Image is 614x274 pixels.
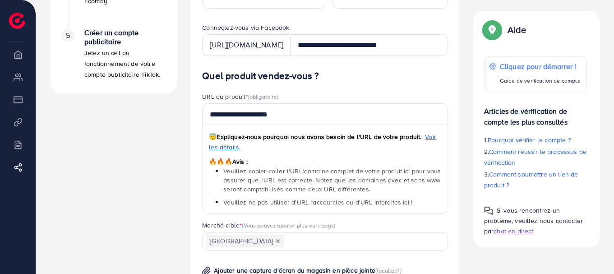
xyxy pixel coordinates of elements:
font: Expliquez-nous pourquoi nous avons besoin de l'URL de votre produit. [217,132,421,141]
font: (Vous pouvez ajouter plusieurs pays) [242,221,335,229]
font: Guide de vérification de compte [500,77,581,84]
font: Avis : [232,157,248,166]
font: (obligatoire) [248,93,278,101]
div: Rechercher une option [202,232,448,251]
font: 5 [66,30,70,40]
font: 2. [484,147,489,156]
font: Jetez un œil au fonctionnement de votre compte publicitaire TikTok. [84,48,160,79]
img: logo [9,13,25,29]
font: Pourquoi vérifier le compte ? [488,135,571,144]
font: Comment soumettre un lien de produit ? [484,170,578,190]
font: Veuillez copier-coller l'URL/domaine complet de votre produit ici pour vous assurer que l'URL est... [223,167,441,194]
font: 🔥🔥🔥 [209,157,232,166]
font: Aide [508,23,526,36]
font: 1. [484,135,488,144]
font: Quel produit vendez-vous ? [202,69,319,82]
iframe: Chat [576,233,607,267]
img: Guide contextuel [484,22,500,38]
font: Créer un compte publicitaire [84,28,138,46]
img: Guide contextuel [484,206,493,215]
font: [URL][DOMAIN_NAME] [210,40,283,50]
button: Désélectionner l'Algérie [276,239,280,243]
font: 😇 [209,132,217,141]
input: Rechercher une option [285,234,436,248]
font: Cliquez pour démarrer ! [500,61,577,71]
font: Veuillez ne pas utiliser d'URL raccourcies ou d'URL interdites ici ! [223,198,412,207]
font: [GEOGRAPHIC_DATA] [210,236,274,246]
li: Créer un compte publicitaire [51,28,177,83]
font: chat en direct [494,227,533,236]
font: Connectez-vous via Facebook [202,23,289,32]
font: URL du produit [202,92,245,101]
font: 3. [484,170,489,179]
font: Marché cible [202,221,240,230]
font: Comment réussir le processus de vérification [484,147,586,167]
font: Si vous rencontrez un problème, veuillez nous contacter par [484,206,583,236]
font: Articles de vérification de compte les plus consultés [484,106,568,127]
